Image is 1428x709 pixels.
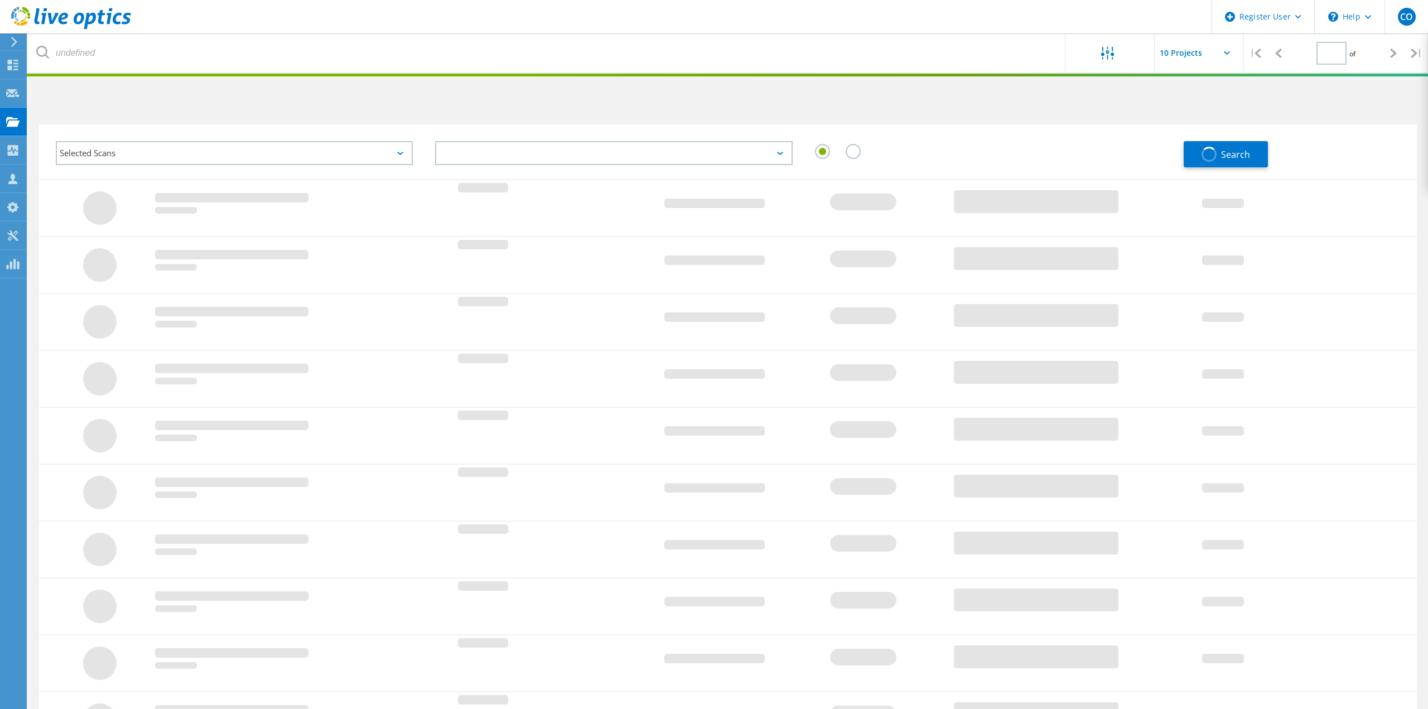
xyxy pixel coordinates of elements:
span: of [1349,49,1355,59]
div: Selected Scans [56,141,413,165]
input: undefined [28,33,1066,73]
button: Search [1184,141,1268,167]
div: | [1405,33,1428,73]
span: Search [1221,148,1250,161]
div: | [1244,33,1267,73]
span: CO [1400,12,1413,21]
svg: \n [1328,12,1338,22]
a: Live Optics Dashboard [11,23,131,31]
